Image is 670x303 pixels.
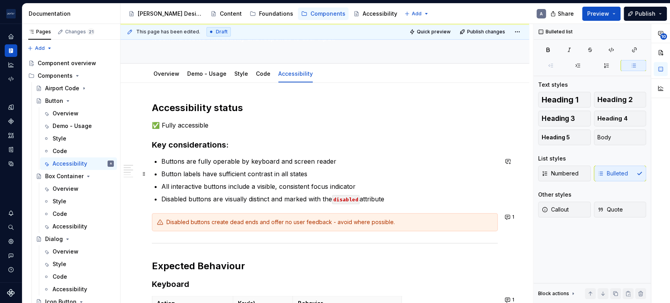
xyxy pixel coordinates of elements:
div: Box Container [45,172,84,180]
div: Text styles [538,81,568,89]
a: Design tokens [5,101,17,113]
span: 10 [660,33,667,40]
svg: Supernova Logo [7,289,15,297]
span: Preview [587,10,609,18]
span: Heading 5 [542,133,570,141]
a: Button [33,95,117,107]
button: Quick preview [407,26,454,37]
div: Button [45,97,63,105]
button: Callout [538,202,591,217]
button: Heading 5 [538,130,591,145]
button: Numbered [538,166,591,181]
a: Overview [40,183,117,195]
button: 1 [502,212,518,223]
div: Block actions [538,290,569,297]
p: ✅ Fully accessible [152,120,498,130]
div: Components [25,69,117,82]
h3: Keyboard [152,279,498,290]
button: Quote [594,202,646,217]
div: Components [38,72,73,80]
a: Component overview [25,57,117,69]
a: Accessibility [40,220,117,233]
div: Component overview [38,59,96,67]
div: Style [53,135,66,142]
a: Data sources [5,157,17,170]
div: Overview [53,185,79,193]
button: Share [546,7,579,21]
button: Heading 2 [594,92,646,108]
a: Code [40,145,117,157]
div: Airport Code [45,84,79,92]
div: Demo - Usage [53,122,92,130]
div: Style [53,197,66,205]
button: Publish [624,7,667,21]
div: Code [53,273,67,281]
div: Demo - Usage [184,65,230,82]
div: Other styles [538,191,571,199]
button: Add [25,43,55,54]
span: Heading 2 [597,96,633,104]
a: Style [234,70,248,77]
a: Components [5,115,17,128]
a: Style [40,258,117,270]
button: Search ⌘K [5,221,17,234]
strong: Expected Behaviour [152,260,245,272]
button: Heading 3 [538,111,591,126]
div: Block actions [538,288,576,299]
div: Code [53,210,67,218]
span: Callout [542,206,569,214]
span: 21 [88,29,95,35]
a: Storybook stories [5,143,17,156]
div: Content [220,10,242,18]
span: Add [35,45,45,51]
button: Heading 4 [594,111,646,126]
span: Heading 3 [542,115,575,122]
div: A [540,11,543,17]
div: Accessibility [53,223,87,230]
code: disabled [332,195,360,204]
a: Code [256,70,270,77]
a: Content [207,7,245,20]
a: Overview [153,70,179,77]
a: Settings [5,235,17,248]
a: Airport Code [33,82,117,95]
span: Heading 1 [542,96,579,104]
div: Assets [5,129,17,142]
button: Preview [582,7,621,21]
div: Overview [150,65,183,82]
p: All interactive buttons include a visible, consistent focus indicator [161,182,498,191]
a: Accessibility [40,283,117,296]
a: Components [298,7,349,20]
span: 1 [512,297,514,303]
div: Accessibility [275,65,316,82]
div: Foundations [259,10,293,18]
a: [PERSON_NAME] Design [125,7,206,20]
div: Notifications [5,207,17,219]
span: Quote [597,206,623,214]
a: Code [40,270,117,283]
p: Buttons are fully operable by keyboard and screen reader [161,157,498,166]
a: Style [40,195,117,208]
span: Numbered [542,170,579,177]
button: Publish changes [457,26,509,37]
a: Accessibility [350,7,400,20]
a: Code automation [5,73,17,85]
span: Publish changes [467,29,505,35]
div: Analytics [5,58,17,71]
button: Heading 1 [538,92,591,108]
div: Documentation [29,10,117,18]
div: Components [310,10,345,18]
p: Button labels have sufficient contrast in all states [161,169,498,179]
div: Code [253,65,274,82]
span: Heading 4 [597,115,628,122]
span: Add [412,11,422,17]
a: Home [5,30,17,43]
div: Style [53,260,66,268]
span: Quick preview [417,29,451,35]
